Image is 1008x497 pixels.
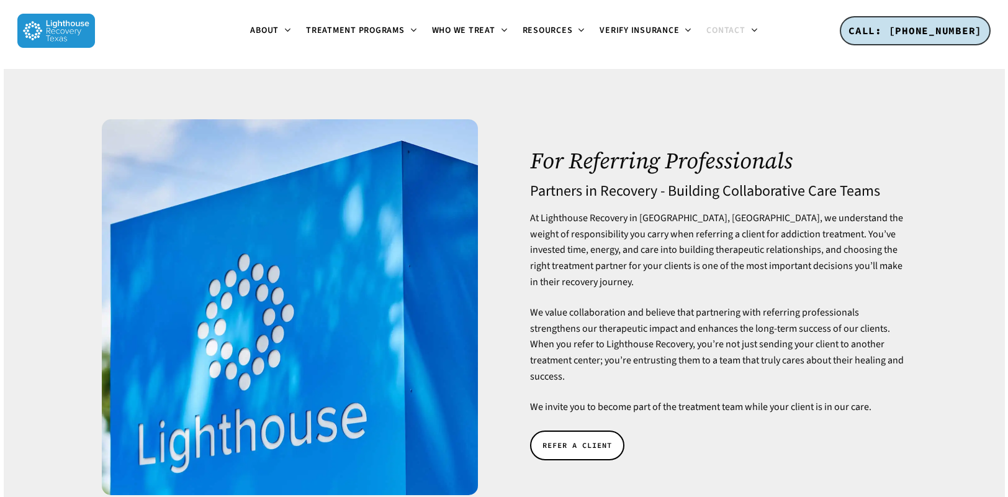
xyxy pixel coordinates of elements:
span: We invite you to become part of the treatment team while your client is in our care. [530,400,871,414]
span: Contact [706,24,745,37]
span: Resources [523,24,573,37]
span: Who We Treat [432,24,495,37]
span: REFER A CLIENT [542,439,612,452]
h4: Partners in Recovery - Building Collaborative Care Teams [530,183,906,199]
span: At Lighthouse Recovery in [GEOGRAPHIC_DATA], [GEOGRAPHIC_DATA], we understand the weight of respo... [530,211,903,288]
span: About [250,24,279,37]
a: Verify Insurance [592,26,699,36]
span: Treatment Programs [306,24,405,37]
a: About [243,26,299,36]
a: CALL: [PHONE_NUMBER] [840,16,991,46]
a: Resources [515,26,593,36]
h1: For Referring Professionals [530,148,906,173]
a: Treatment Programs [299,26,425,36]
span: CALL: [PHONE_NUMBER] [848,24,982,37]
span: Verify Insurance [600,24,679,37]
img: Lighthouse Recovery Texas [17,14,95,48]
span: We value collaboration and believe that partnering with referring professionals strengthens our t... [530,306,904,383]
a: Contact [699,26,765,36]
a: REFER A CLIENT [530,431,624,460]
a: Who We Treat [425,26,515,36]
